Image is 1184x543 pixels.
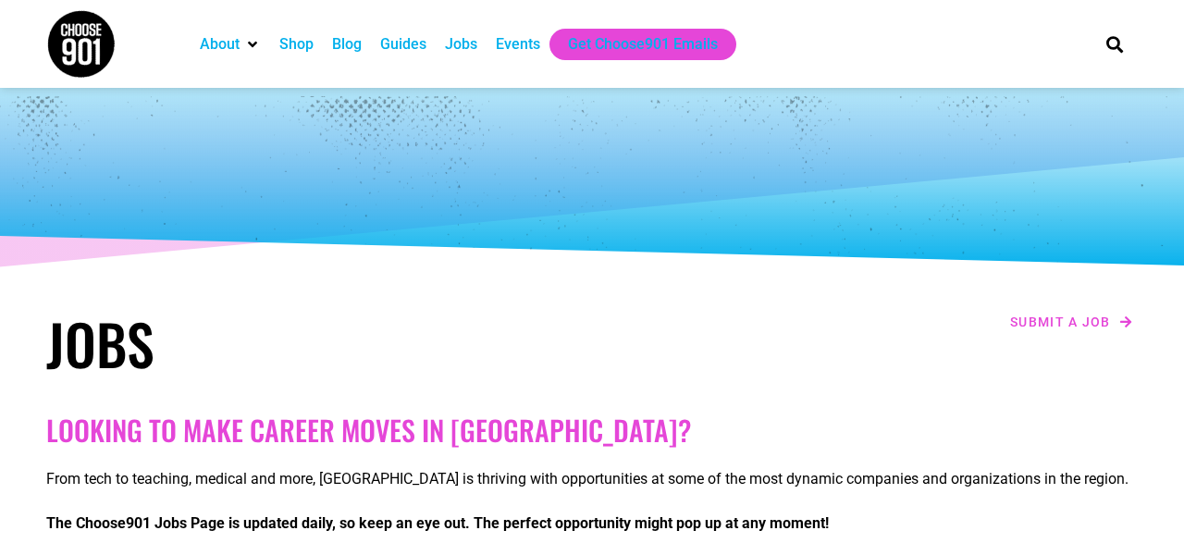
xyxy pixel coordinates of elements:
nav: Main nav [191,29,1075,60]
a: Blog [332,33,362,56]
h1: Jobs [46,310,583,376]
p: From tech to teaching, medical and more, [GEOGRAPHIC_DATA] is thriving with opportunities at some... [46,468,1138,490]
h2: Looking to make career moves in [GEOGRAPHIC_DATA]? [46,413,1138,447]
a: Guides [380,33,426,56]
a: Get Choose901 Emails [568,33,718,56]
div: About [191,29,270,60]
div: Search [1100,29,1130,59]
a: Submit a job [1005,310,1138,334]
strong: The Choose901 Jobs Page is updated daily, so keep an eye out. The perfect opportunity might pop u... [46,514,829,532]
a: About [200,33,240,56]
span: Submit a job [1010,315,1111,328]
a: Shop [279,33,314,56]
a: Jobs [445,33,477,56]
a: Events [496,33,540,56]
